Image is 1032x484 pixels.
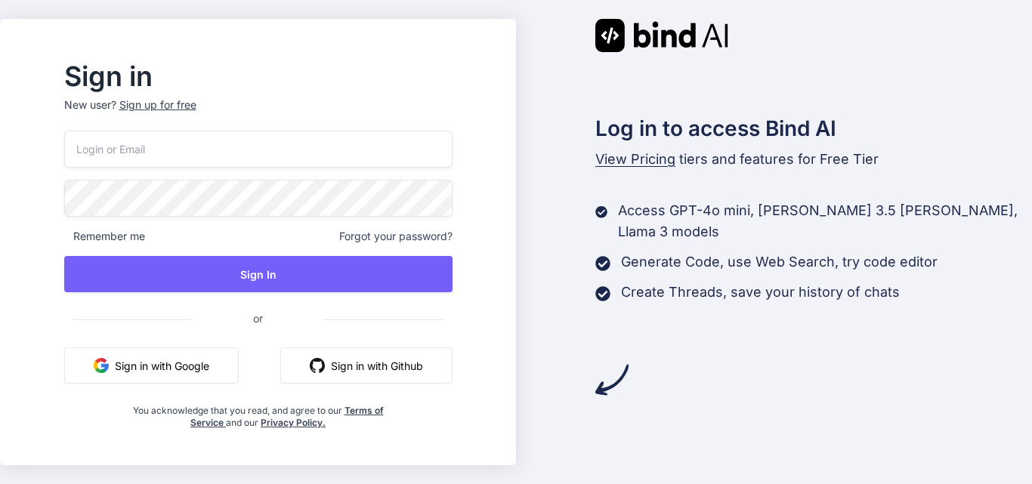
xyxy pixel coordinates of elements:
[64,256,453,292] button: Sign In
[618,200,1032,242] p: Access GPT-4o mini, [PERSON_NAME] 3.5 [PERSON_NAME], Llama 3 models
[339,229,453,244] span: Forgot your password?
[621,251,938,273] p: Generate Code, use Web Search, try code editor
[119,97,196,113] div: Sign up for free
[595,151,675,167] span: View Pricing
[64,97,453,131] p: New user?
[193,300,323,337] span: or
[64,131,453,168] input: Login or Email
[595,363,629,396] img: arrow
[190,405,384,428] a: Terms of Service
[310,358,325,373] img: github
[94,358,109,373] img: google
[595,113,1032,144] h2: Log in to access Bind AI
[280,347,453,384] button: Sign in with Github
[64,229,145,244] span: Remember me
[64,347,239,384] button: Sign in with Google
[595,19,728,52] img: Bind AI logo
[64,64,453,88] h2: Sign in
[595,149,1032,170] p: tiers and features for Free Tier
[261,417,326,428] a: Privacy Policy.
[621,282,900,303] p: Create Threads, save your history of chats
[128,396,388,429] div: You acknowledge that you read, and agree to our and our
